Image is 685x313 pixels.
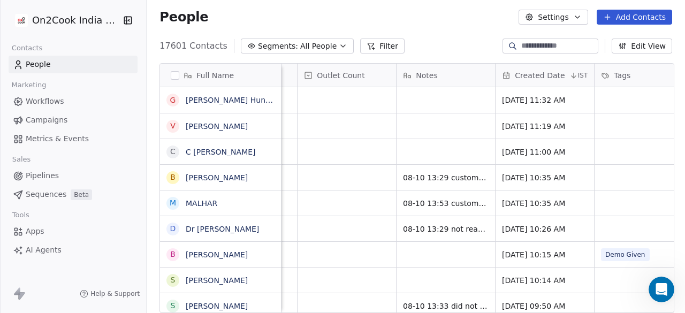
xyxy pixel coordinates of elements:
span: Tags [614,70,630,81]
span: All People [300,41,337,52]
div: C [170,146,176,157]
span: People [26,59,51,70]
span: Notes [416,70,437,81]
a: AI Agents [9,241,138,259]
button: Send a message… [184,227,201,244]
div: Created DateIST [496,64,594,87]
button: Edit View [612,39,672,54]
div: Outlet Count [298,64,396,87]
a: SequencesBeta [9,186,138,203]
span: [DATE] 10:35 AM [502,172,588,183]
span: Marketing [7,77,51,93]
span: 17601 Contacts [159,40,227,52]
span: Created Date [515,70,565,81]
a: Help & Support [80,289,140,298]
span: Workflows [26,96,64,107]
a: C [PERSON_NAME] [186,148,256,156]
span: [DATE] 11:00 AM [502,147,588,157]
button: Add Contacts [597,10,672,25]
span: [DATE] 10:15 AM [502,249,588,260]
span: [DATE] 11:32 AM [502,95,588,105]
a: Pipelines [9,167,138,185]
button: Home [168,4,188,25]
button: go back [7,4,27,25]
div: s [171,300,176,311]
span: 08-10 13:33 did not pick up call [403,301,489,311]
p: The team can also help [52,13,133,24]
a: Apps [9,223,138,240]
div: Thank you for sharing the details. [17,35,167,46]
a: [PERSON_NAME] [186,173,248,182]
a: Campaigns [9,111,138,129]
a: Workflows [9,93,138,110]
span: People [159,9,208,25]
span: Tools [7,207,34,223]
span: Outlet Count [317,70,364,81]
span: 08-10 13:29 not reachable [403,224,489,234]
span: [DATE] 09:50 AM [502,301,588,311]
span: Apps [26,226,44,237]
div: V [171,120,176,132]
img: on2cook%20logo-04%20copy.jpg [15,14,28,27]
span: 08-10 13:53 customer didnt pickup the call detail shared 14-08 15:15 customer didnt pickup the ca... [403,198,489,209]
a: [PERSON_NAME] [186,250,248,259]
button: Emoji picker [34,231,42,240]
div: g [170,95,176,106]
div: In the meantime, I would like to suggest the following alternative methods : [17,182,167,214]
span: Contacts [7,40,47,56]
a: Dr [PERSON_NAME] [186,225,259,233]
textarea: Message… [9,209,205,227]
span: IST [578,71,588,80]
button: Upload attachment [17,231,25,240]
span: [DATE] 10:35 AM [502,198,588,209]
div: M [170,197,176,209]
span: AI Agents [26,245,62,256]
span: Pipelines [26,170,59,181]
iframe: Intercom live chat [649,277,674,302]
button: Gif picker [51,231,59,240]
span: [DATE] 10:14 AM [502,275,588,286]
h1: Fin [52,5,65,13]
button: Settings [519,10,588,25]
a: Metrics & Events [9,130,138,148]
span: Sequences [26,189,66,200]
div: B [171,172,176,183]
div: Notes [397,64,495,87]
span: Metrics & Events [26,133,89,144]
div: B [171,249,176,260]
span: Full Name [196,70,234,81]
span: Sales [7,151,35,167]
button: Start recording [68,231,77,240]
a: [PERSON_NAME] Hundesha [186,96,288,104]
span: [DATE] 11:19 AM [502,121,588,132]
a: MALHAR [186,199,217,208]
a: People [9,56,138,73]
span: On2Cook India Pvt. Ltd. [32,13,120,27]
span: [DATE] 10:26 AM [502,224,588,234]
span: Beta [71,189,92,200]
img: Profile image for Fin [31,6,48,23]
span: Campaigns [26,114,67,126]
span: Help & Support [90,289,140,298]
span: 08-10 13:29 customer is busy call back later details shared [403,172,489,183]
b: multi-select [17,62,151,81]
span: Segments: [258,41,298,52]
div: I will surely forward this request to our development team to explore enabling this functionality. [17,140,167,172]
div: Close [188,4,207,24]
a: [PERSON_NAME] [186,276,248,285]
span: Demo Given [601,248,650,261]
button: On2Cook India Pvt. Ltd. [13,11,116,29]
button: Filter [360,39,405,54]
div: D [170,223,176,234]
div: S [171,274,176,286]
a: [PERSON_NAME] [186,302,248,310]
div: I've observed that the property (column) "Call Attempts" is a type property. Currently, our API /... [17,51,167,135]
div: Full Name [160,64,281,87]
a: [PERSON_NAME] [186,122,248,131]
